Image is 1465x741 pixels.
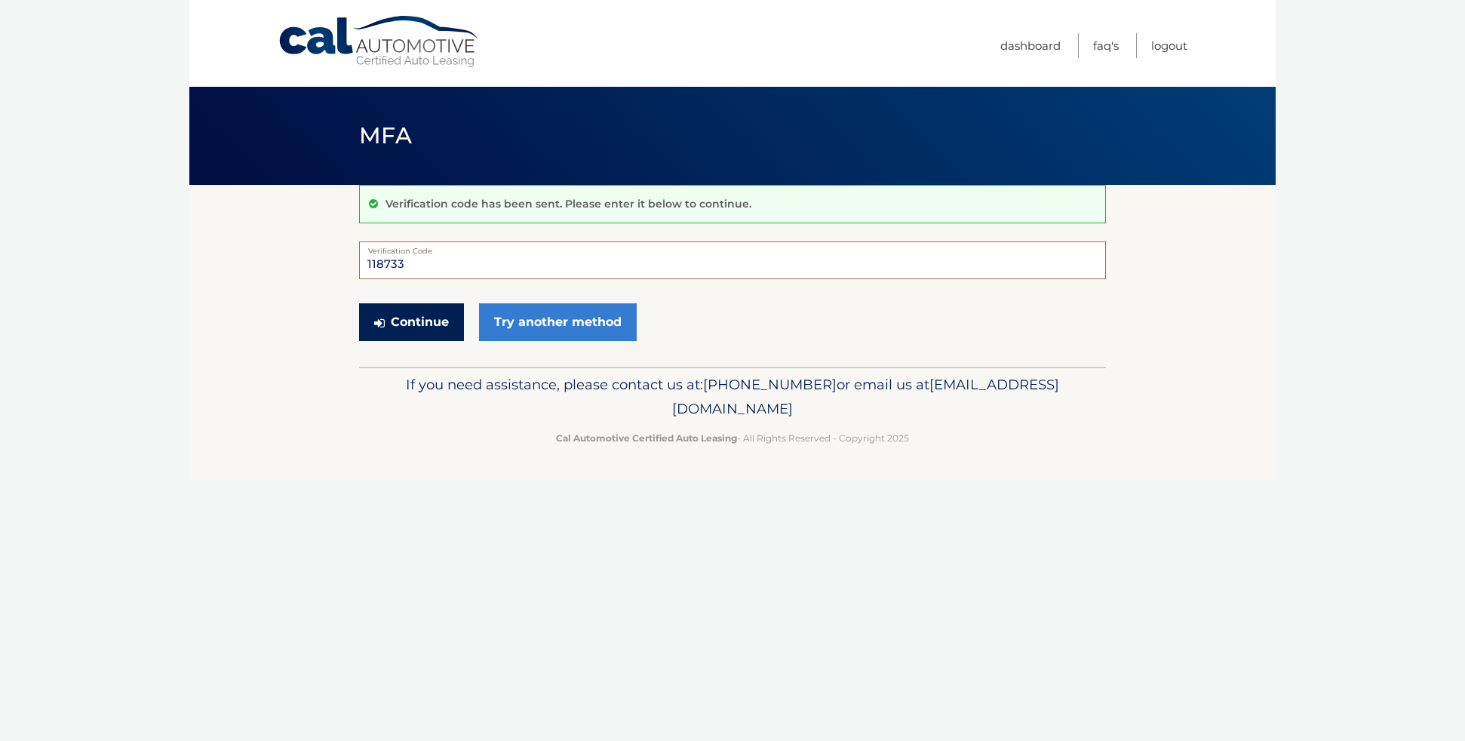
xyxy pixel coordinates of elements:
[479,303,637,341] a: Try another method
[359,121,412,149] span: MFA
[278,15,481,69] a: Cal Automotive
[359,303,464,341] button: Continue
[556,432,737,444] strong: Cal Automotive Certified Auto Leasing
[1000,33,1061,58] a: Dashboard
[359,241,1106,279] input: Verification Code
[369,373,1096,421] p: If you need assistance, please contact us at: or email us at
[1093,33,1119,58] a: FAQ's
[369,430,1096,446] p: - All Rights Reserved - Copyright 2025
[672,376,1059,417] span: [EMAIL_ADDRESS][DOMAIN_NAME]
[703,376,837,393] span: [PHONE_NUMBER]
[1151,33,1187,58] a: Logout
[385,197,751,211] p: Verification code has been sent. Please enter it below to continue.
[359,241,1106,254] label: Verification Code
